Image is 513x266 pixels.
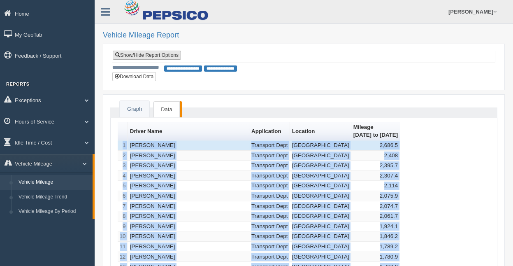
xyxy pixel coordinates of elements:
[249,201,290,212] td: Transport Dept
[118,140,128,151] td: 1
[290,122,351,140] th: Sort column
[128,191,249,201] td: [PERSON_NAME]
[351,222,400,232] td: 1,924.1
[249,171,290,181] td: Transport Dept
[249,242,290,252] td: Transport Dept
[128,211,249,222] td: [PERSON_NAME]
[249,222,290,232] td: Transport Dept
[15,175,93,190] a: Vehicle Mileage
[351,161,400,171] td: 2,395.7
[290,242,351,252] td: [GEOGRAPHIC_DATA]
[290,201,351,212] td: [GEOGRAPHIC_DATA]
[290,161,351,171] td: [GEOGRAPHIC_DATA]
[351,211,400,222] td: 2,061.7
[249,151,290,161] td: Transport Dept
[120,101,149,118] a: Graph
[249,211,290,222] td: Transport Dept
[118,231,128,242] td: 10
[351,171,400,181] td: 2,307.4
[128,122,249,140] th: Sort column
[290,231,351,242] td: [GEOGRAPHIC_DATA]
[118,161,128,171] td: 3
[351,140,400,151] td: 2,686.5
[128,231,249,242] td: [PERSON_NAME]
[351,151,400,161] td: 2,408
[351,252,400,262] td: 1,780.9
[249,191,290,201] td: Transport Dept
[249,231,290,242] td: Transport Dept
[128,140,249,151] td: [PERSON_NAME]
[128,252,249,262] td: [PERSON_NAME]
[290,181,351,191] td: [GEOGRAPHIC_DATA]
[118,252,128,262] td: 12
[290,151,351,161] td: [GEOGRAPHIC_DATA]
[128,222,249,232] td: [PERSON_NAME]
[128,201,249,212] td: [PERSON_NAME]
[113,51,181,60] a: Show/Hide Report Options
[128,181,249,191] td: [PERSON_NAME]
[351,242,400,252] td: 1,789.2
[290,211,351,222] td: [GEOGRAPHIC_DATA]
[351,191,400,201] td: 2,075.9
[15,204,93,219] a: Vehicle Mileage By Period
[118,191,128,201] td: 6
[249,181,290,191] td: Transport Dept
[128,171,249,181] td: [PERSON_NAME]
[118,171,128,181] td: 4
[112,72,156,81] button: Download Data
[118,222,128,232] td: 9
[118,211,128,222] td: 8
[290,140,351,151] td: [GEOGRAPHIC_DATA]
[290,191,351,201] td: [GEOGRAPHIC_DATA]
[128,151,249,161] td: [PERSON_NAME]
[290,171,351,181] td: [GEOGRAPHIC_DATA]
[15,190,93,205] a: Vehicle Mileage Trend
[128,242,249,252] td: [PERSON_NAME]
[118,181,128,191] td: 5
[249,252,290,262] td: Transport Dept
[153,101,179,118] a: Data
[249,122,290,140] th: Sort column
[351,181,400,191] td: 2,114
[118,242,128,252] td: 11
[118,201,128,212] td: 7
[249,140,290,151] td: Transport Dept
[351,201,400,212] td: 2,074.7
[118,151,128,161] td: 2
[290,252,351,262] td: [GEOGRAPHIC_DATA]
[290,222,351,232] td: [GEOGRAPHIC_DATA]
[103,31,505,40] h2: Vehicle Mileage Report
[128,161,249,171] td: [PERSON_NAME]
[351,231,400,242] td: 1,846.2
[351,122,400,140] th: Sort column
[249,161,290,171] td: Transport Dept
